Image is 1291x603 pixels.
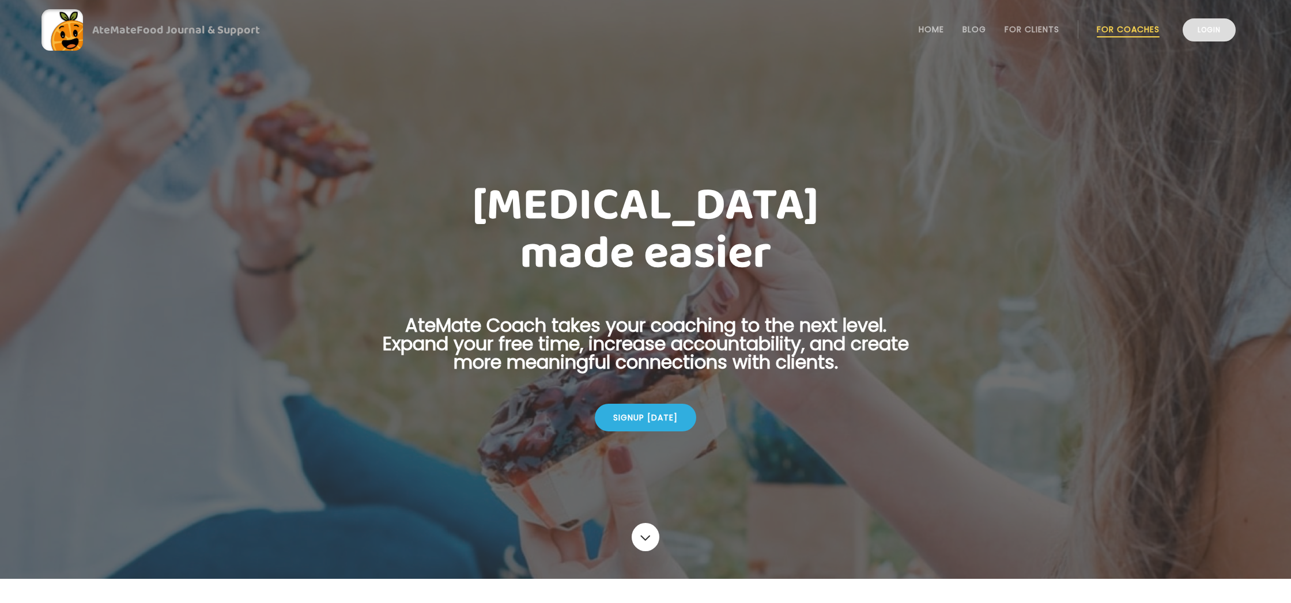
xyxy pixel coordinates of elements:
[41,9,1250,51] a: AteMateFood Journal & Support
[595,404,696,431] div: Signup [DATE]
[364,181,927,278] h1: [MEDICAL_DATA] made easier
[1183,18,1236,41] a: Login
[83,21,260,39] div: AteMate
[137,21,260,39] span: Food Journal & Support
[962,25,986,34] a: Blog
[364,316,927,385] p: AteMate Coach takes your coaching to the next level. Expand your free time, increase accountabili...
[1097,25,1160,34] a: For Coaches
[919,25,944,34] a: Home
[1005,25,1059,34] a: For Clients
